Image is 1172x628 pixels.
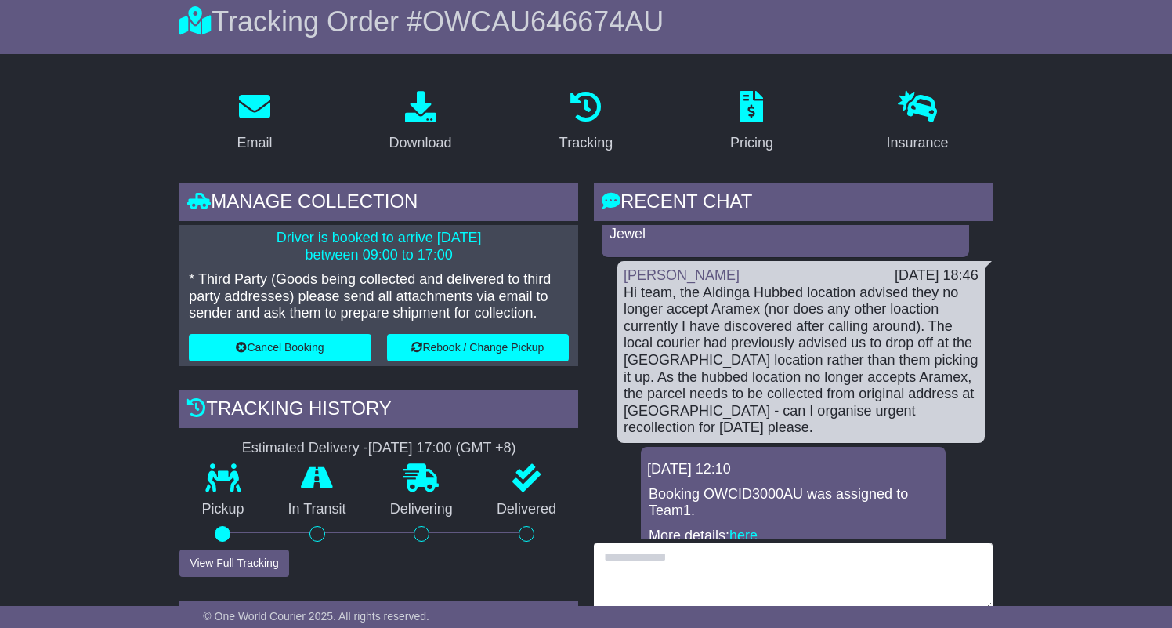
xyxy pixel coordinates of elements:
[422,5,664,38] span: OWCAU646674AU
[624,285,978,437] div: Hi team, the Aldinga Hubbed location advised they no longer accept Aramex (nor does any other loa...
[389,132,452,154] div: Download
[594,183,993,225] div: RECENT CHAT
[729,528,758,543] a: here
[227,85,283,159] a: Email
[387,334,569,361] button: Rebook / Change Pickup
[179,5,992,38] div: Tracking Order #
[895,267,978,285] div: [DATE] 18:46
[189,271,569,322] p: * Third Party (Goods being collected and delivered to third party addresses) please send all atta...
[647,461,939,478] div: [DATE] 12:10
[179,183,578,225] div: Manage collection
[179,550,288,577] button: View Full Tracking
[649,528,938,545] p: More details: .
[876,85,958,159] a: Insurance
[475,501,578,518] p: Delivered
[266,501,367,518] p: In Transit
[379,85,462,159] a: Download
[720,85,783,159] a: Pricing
[886,132,948,154] div: Insurance
[610,209,961,243] p: Regards, Jewel
[730,132,773,154] div: Pricing
[559,132,613,154] div: Tracking
[368,440,516,457] div: [DATE] 17:00 (GMT +8)
[203,610,429,623] span: © One World Courier 2025. All rights reserved.
[237,132,273,154] div: Email
[179,501,266,518] p: Pickup
[189,230,569,263] p: Driver is booked to arrive [DATE] between 09:00 to 17:00
[179,440,578,457] div: Estimated Delivery -
[189,334,371,361] button: Cancel Booking
[624,267,740,283] a: [PERSON_NAME]
[549,85,623,159] a: Tracking
[649,486,938,520] p: Booking OWCID3000AU was assigned to Team1.
[368,501,475,518] p: Delivering
[179,390,578,432] div: Tracking history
